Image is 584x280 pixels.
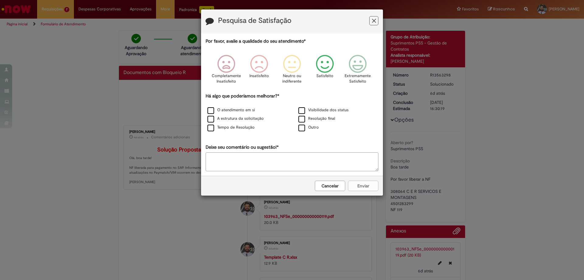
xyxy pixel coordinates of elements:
[210,50,242,92] div: Completamente Insatisfeito
[212,73,241,84] p: Completamente Insatisfeito
[315,181,345,191] button: Cancelar
[298,116,335,122] label: Resolução final
[249,73,269,79] p: Insatisfeito
[298,107,349,113] label: Visibilidade dos status
[206,144,279,151] label: Deixe seu comentário ou sugestão!*
[206,38,306,44] label: Por favor, avalie a qualidade do seu atendimento*
[207,107,255,113] label: O atendimento em si
[207,125,255,130] label: Tempo de Resolução
[244,50,275,92] div: Insatisfeito
[207,116,264,122] label: A estrutura da solicitação
[345,73,371,84] p: Extremamente Satisfeito
[218,17,291,25] label: Pesquisa de Satisfação
[298,125,319,130] label: Outro
[316,73,333,79] p: Satisfeito
[276,50,308,92] div: Neutro ou indiferente
[309,50,340,92] div: Satisfeito
[342,50,373,92] div: Extremamente Satisfeito
[206,93,378,132] div: Há algo que poderíamos melhorar?*
[281,73,303,84] p: Neutro ou indiferente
